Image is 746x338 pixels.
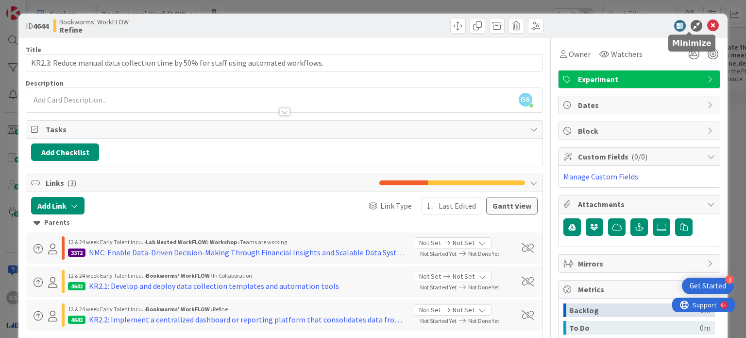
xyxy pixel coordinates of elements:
[46,124,525,135] span: Tasks
[468,284,499,291] span: Not Done Yet
[468,317,499,324] span: Not Done Yet
[578,258,702,269] span: Mirrors
[439,200,476,212] span: Last Edited
[453,271,475,282] span: Not Set
[68,305,146,313] span: 12 & 24 week Early Talent incu. ›
[569,48,591,60] span: Owner
[578,198,702,210] span: Attachments
[59,26,129,34] b: Refine
[578,99,702,111] span: Dates
[578,151,702,162] span: Custom Fields
[68,238,146,246] span: 12 & 24 week Early Talent incu. ›
[578,284,702,295] span: Metrics
[468,250,499,257] span: Not Done Yet
[419,305,441,315] span: Not Set
[68,282,85,290] div: 4642
[672,38,712,48] h5: Minimize
[146,305,213,313] b: Bookworms' WorkFLOW ›
[34,217,535,228] div: Parents
[700,321,711,335] div: 0m
[453,238,475,248] span: Not Set
[213,305,228,313] span: Refine
[569,321,700,335] div: To Do
[578,125,702,137] span: Block
[68,316,85,324] div: 4643
[146,238,240,246] b: Lab Nested WorkFLOW: Workshop ›
[453,305,475,315] span: Not Set
[420,317,457,324] span: Not Started Yet
[569,303,700,317] div: Backlog
[26,20,49,32] span: ID
[240,238,287,246] span: Teams are working
[419,238,441,248] span: Not Set
[89,280,339,292] div: KR2.1: Develop and deploy data collection templates and automation tools
[89,247,406,258] div: NMC: Enable Data-Driven Decision-Making Through Financial Insights and Scalable Data Systems
[419,271,441,282] span: Not Set
[89,314,406,325] div: KR2.2: Implement a centralized dashboard or reporting platform that consolidates data from at lea...
[20,1,44,13] span: Support
[725,275,734,284] div: 3
[519,93,532,107] span: GS
[67,178,76,188] span: ( 3 )
[49,4,54,12] div: 9+
[611,48,643,60] span: Watchers
[563,172,638,181] a: Manage Custom Fields
[26,54,543,71] input: type card name here...
[422,197,481,214] button: Last Edited
[31,143,99,161] button: Add Checklist
[682,278,734,294] div: Open Get Started checklist, remaining modules: 3
[46,177,374,189] span: Links
[420,250,457,257] span: Not Started Yet
[380,200,412,212] span: Link Type
[146,272,213,279] b: Bookworms' WorkFLOW ›
[213,272,252,279] span: In Collaboration
[26,79,64,88] span: Description
[578,73,702,85] span: Experiment
[68,249,85,257] div: 3372
[68,272,146,279] span: 12 & 24 week Early Talent incu. ›
[486,197,538,214] button: Gantt View
[420,284,457,291] span: Not Started Yet
[631,152,647,161] span: ( 0/0 )
[59,18,129,26] span: Bookworms' WorkFLOW
[690,281,726,291] div: Get Started
[33,21,49,31] b: 4644
[26,45,41,54] label: Title
[31,197,85,214] button: Add Link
